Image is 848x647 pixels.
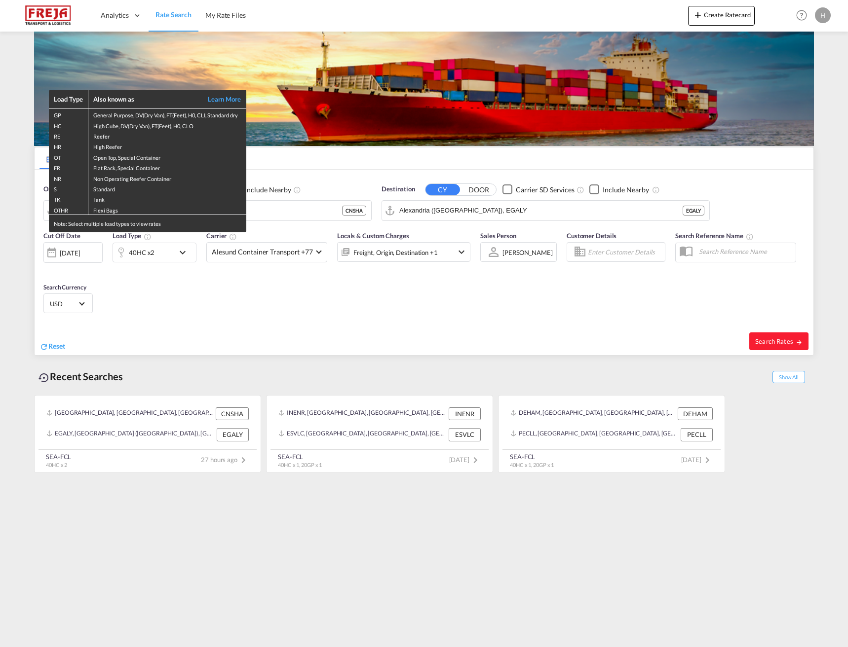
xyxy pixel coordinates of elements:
[88,151,246,162] td: Open Top, Special Container
[49,130,88,141] td: RE
[49,204,88,215] td: OTHR
[197,95,241,104] a: Learn More
[88,162,246,172] td: Flat Rack, Special Container
[49,109,88,120] td: GP
[88,130,246,141] td: Reefer
[93,95,197,104] div: Also known as
[49,193,88,204] td: TK
[88,141,246,151] td: High Reefer
[88,183,246,193] td: Standard
[49,90,88,109] th: Load Type
[88,204,246,215] td: Flexi Bags
[49,215,246,232] div: Note: Select multiple load types to view rates
[49,183,88,193] td: S
[49,151,88,162] td: OT
[49,173,88,183] td: NR
[88,120,246,130] td: High Cube, DV(Dry Van), FT(Feet), H0, CLO
[88,173,246,183] td: Non Operating Reefer Container
[88,109,246,120] td: General Purpose, DV(Dry Van), FT(Feet), H0, CLI, Standard dry
[49,120,88,130] td: HC
[88,193,246,204] td: Tank
[49,141,88,151] td: HR
[49,162,88,172] td: FR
